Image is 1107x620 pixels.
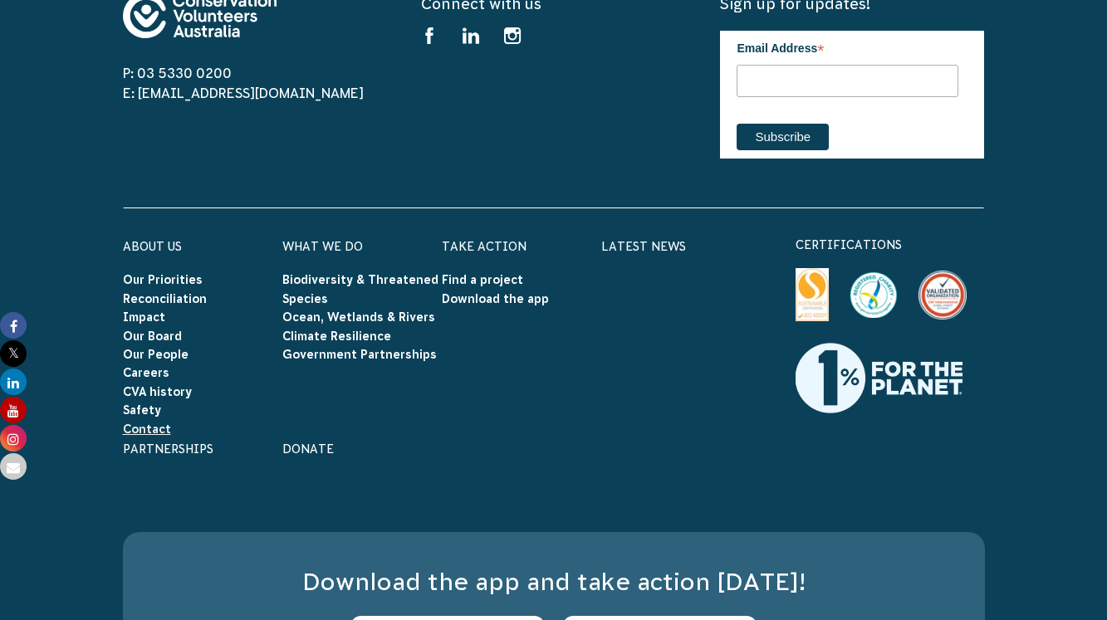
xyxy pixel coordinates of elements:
[796,235,985,255] p: certifications
[442,273,523,286] a: Find a project
[123,273,203,286] a: Our Priorities
[282,240,363,253] a: What We Do
[123,422,171,436] a: Contact
[123,366,169,379] a: Careers
[442,292,549,305] a: Download the app
[123,310,165,324] a: Impact
[123,442,213,456] a: Partnerships
[282,348,437,361] a: Government Partnerships
[156,565,952,599] h3: Download the app and take action [DATE]!
[737,31,958,62] label: Email Address
[282,442,334,456] a: Donate
[123,66,232,81] a: P: 03 5330 0200
[737,124,829,150] input: Subscribe
[123,330,182,343] a: Our Board
[123,403,161,417] a: Safety
[123,292,207,305] a: Reconciliation
[123,348,189,361] a: Our People
[123,240,182,253] a: About Us
[282,330,391,343] a: Climate Resilience
[282,310,435,324] a: Ocean, Wetlands & Rivers
[442,240,527,253] a: Take Action
[123,385,192,398] a: CVA history
[123,85,364,100] a: E: [EMAIL_ADDRESS][DOMAIN_NAME]
[601,240,686,253] a: Latest News
[282,273,438,305] a: Biodiversity & Threatened Species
